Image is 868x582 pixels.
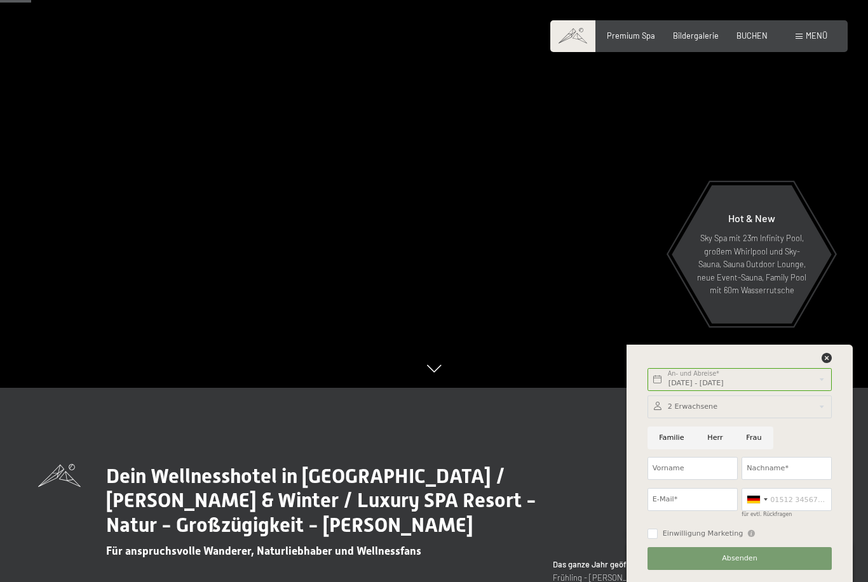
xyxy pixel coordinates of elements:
label: für evtl. Rückfragen [742,512,792,517]
p: Sky Spa mit 23m Infinity Pool, großem Whirlpool und Sky-Sauna, Sauna Outdoor Lounge, neue Event-S... [696,232,807,296]
span: Für anspruchsvolle Wanderer, Naturliebhaber und Wellnessfans [106,545,421,557]
span: Dein Wellnesshotel in [GEOGRAPHIC_DATA] / [PERSON_NAME] & Winter / Luxury SPA Resort - Natur - Gr... [106,464,536,537]
button: Absenden [648,547,832,570]
a: Hot & New Sky Spa mit 23m Infinity Pool, großem Whirlpool und Sky-Sauna, Sauna Outdoor Lounge, ne... [671,185,832,324]
span: Menü [806,30,827,41]
span: Absenden [722,553,757,564]
a: Bildergalerie [673,30,719,41]
a: BUCHEN [736,30,768,41]
input: 01512 3456789 [742,488,832,511]
strong: Das ganze Jahr geöffnet – und jeden Moment ein Erlebnis! [553,559,762,569]
span: Einwilligung Marketing [663,529,743,539]
a: Premium Spa [607,30,655,41]
span: Hot & New [728,212,775,224]
div: Germany (Deutschland): +49 [742,489,771,510]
